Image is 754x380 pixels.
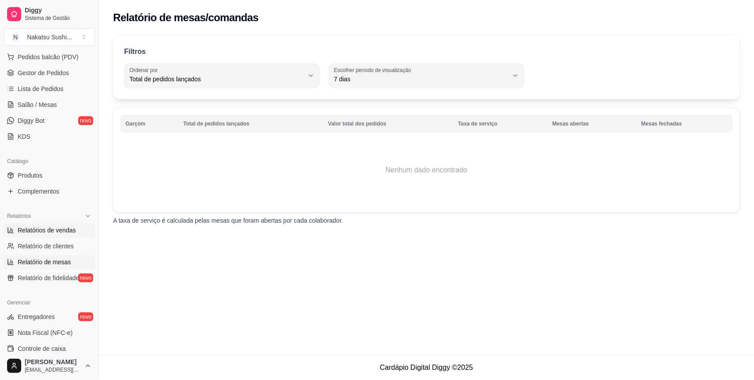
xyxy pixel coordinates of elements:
span: KDS [18,132,30,141]
td: Nenhum dado encontrado [120,135,733,205]
a: Relatório de mesas [4,255,95,269]
th: Taxa de serviço [453,115,547,133]
label: Escolher período de visualização [334,66,414,74]
span: Relatório de mesas [18,258,71,266]
a: Salão / Mesas [4,98,95,112]
div: Catálogo [4,154,95,168]
span: Pedidos balcão (PDV) [18,53,79,61]
a: Controle de caixa [4,342,95,356]
span: Relatórios de vendas [18,226,76,235]
a: Produtos [4,168,95,182]
span: [PERSON_NAME] [25,358,81,366]
th: Valor total dos pedidos [323,115,453,133]
span: N [11,33,20,42]
button: Pedidos balcão (PDV) [4,50,95,64]
p: Filtros [124,46,146,57]
a: KDS [4,129,95,144]
span: Gestor de Pedidos [18,68,69,77]
th: Garçom [120,115,178,133]
span: Nota Fiscal (NFC-e) [18,328,72,337]
div: Nakatsu Sushi ... [27,33,72,42]
span: Produtos [18,171,42,180]
a: Nota Fiscal (NFC-e) [4,326,95,340]
span: Sistema de Gestão [25,15,91,22]
span: 7 dias [334,75,508,84]
a: Relatório de clientes [4,239,95,253]
a: Complementos [4,184,95,198]
div: Gerenciar [4,296,95,310]
span: Entregadores [18,312,55,321]
span: Total de pedidos lançados [129,75,304,84]
a: Relatórios de vendas [4,223,95,237]
span: Lista de Pedidos [18,84,64,93]
span: Controle de caixa [18,344,66,353]
th: Total de pedidos lançados [178,115,323,133]
span: Salão / Mesas [18,100,57,109]
h2: Relatório de mesas/comandas [113,11,258,25]
span: Relatório de fidelidade [18,274,79,282]
a: Diggy Botnovo [4,114,95,128]
a: Gestor de Pedidos [4,66,95,80]
span: Relatórios [7,213,31,220]
label: Ordenar por [129,66,161,74]
button: Ordenar porTotal de pedidos lançados [124,63,320,88]
span: Relatório de clientes [18,242,74,251]
button: Select a team [4,28,95,46]
span: [EMAIL_ADDRESS][DOMAIN_NAME] [25,366,81,373]
a: DiggySistema de Gestão [4,4,95,25]
a: Lista de Pedidos [4,82,95,96]
a: Entregadoresnovo [4,310,95,324]
th: Mesas fechadas [636,115,733,133]
span: Diggy [25,7,91,15]
span: Diggy Bot [18,116,45,125]
th: Mesas abertas [547,115,636,133]
button: [PERSON_NAME][EMAIL_ADDRESS][DOMAIN_NAME] [4,355,95,376]
footer: Cardápio Digital Diggy © 2025 [99,355,754,380]
span: Complementos [18,187,59,196]
button: Escolher período de visualização7 dias [329,63,524,88]
p: A taxa de serviço é calculada pelas mesas que foram abertas por cada colaborador. [113,216,740,225]
a: Relatório de fidelidadenovo [4,271,95,285]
